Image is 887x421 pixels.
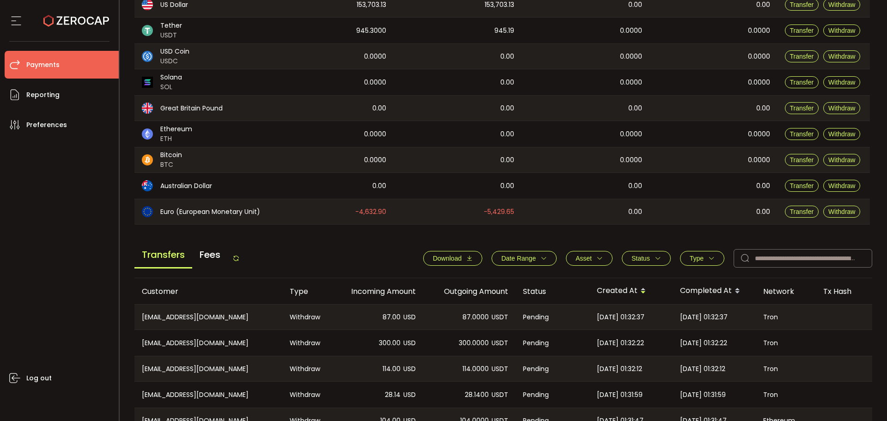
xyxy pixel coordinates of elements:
button: Transfer [785,128,819,140]
img: eur_portfolio.svg [142,206,153,217]
span: 28.1400 [465,390,489,400]
span: Transfers [134,242,192,268]
span: Solana [160,73,182,82]
div: Withdraw [282,356,331,381]
span: USDC [160,56,189,66]
span: 0.00 [500,103,514,114]
span: Ethereum [160,124,192,134]
span: -4,632.90 [355,207,386,217]
span: 0.0000 [748,155,770,165]
div: [EMAIL_ADDRESS][DOMAIN_NAME] [134,330,282,356]
span: Withdraw [828,156,855,164]
button: Withdraw [823,24,860,37]
span: 945.19 [494,25,514,36]
span: Bitcoin [160,150,182,160]
span: 0.0000 [364,77,386,88]
span: Pending [523,338,549,348]
span: Australian Dollar [160,181,212,191]
button: Transfer [785,102,819,114]
span: 0.0000 [620,25,642,36]
span: Transfer [790,130,814,138]
span: 0.00 [756,207,770,217]
span: Transfer [790,156,814,164]
img: aud_portfolio.svg [142,180,153,191]
span: 0.00 [500,129,514,140]
span: Preferences [26,118,67,132]
span: Reporting [26,88,60,102]
span: 300.0000 [459,338,489,348]
span: [DATE] 01:32:37 [680,312,728,323]
span: Payments [26,58,60,72]
span: 0.00 [372,103,386,114]
span: Tether [160,21,182,31]
div: Outgoing Amount [423,286,516,297]
div: Withdraw [282,330,331,356]
div: Completed At [673,283,756,299]
span: Type [690,255,704,262]
span: 0.00 [628,207,642,217]
span: 300.00 [379,338,401,348]
span: Withdraw [828,130,855,138]
span: BTC [160,160,182,170]
span: USD [403,312,416,323]
span: Withdraw [828,182,855,189]
span: 0.0000 [364,129,386,140]
img: eth_portfolio.svg [142,128,153,140]
span: Transfer [790,104,814,112]
span: 0.00 [628,103,642,114]
span: [DATE] 01:31:59 [597,390,643,400]
span: [DATE] 01:32:22 [680,338,727,348]
div: Tron [756,382,816,408]
span: Pending [523,390,549,400]
div: Withdraw [282,305,331,329]
div: [EMAIL_ADDRESS][DOMAIN_NAME] [134,382,282,408]
span: 0.0000 [748,77,770,88]
div: Tron [756,305,816,329]
img: btc_portfolio.svg [142,154,153,165]
span: 945.3000 [356,25,386,36]
span: 0.00 [500,155,514,165]
span: 0.00 [628,181,642,191]
span: Fees [192,242,228,267]
button: Transfer [785,24,819,37]
span: 0.0000 [748,51,770,62]
div: Created At [589,283,673,299]
img: usdt_portfolio.svg [142,25,153,36]
span: 0.0000 [748,25,770,36]
span: 0.0000 [620,77,642,88]
div: Type [282,286,331,297]
span: Date Range [501,255,536,262]
span: Log out [26,372,52,385]
span: 0.00 [500,77,514,88]
span: Withdraw [828,1,855,8]
button: Date Range [492,251,557,266]
button: Transfer [785,180,819,192]
span: 0.0000 [364,51,386,62]
span: 0.00 [500,51,514,62]
span: SOL [160,82,182,92]
span: [DATE] 01:32:37 [597,312,644,323]
span: Withdraw [828,104,855,112]
button: Transfer [785,206,819,218]
span: [DATE] 01:32:22 [597,338,644,348]
span: Transfer [790,208,814,215]
button: Withdraw [823,76,860,88]
span: USDT [492,338,508,348]
span: [DATE] 01:31:59 [680,390,726,400]
span: 0.00 [756,103,770,114]
span: Euro (European Monetary Unit) [160,207,260,217]
button: Transfer [785,50,819,62]
div: [EMAIL_ADDRESS][DOMAIN_NAME] [134,305,282,329]
span: USD [403,364,416,374]
span: 0.00 [756,181,770,191]
span: 0.0000 [748,129,770,140]
span: Transfer [790,182,814,189]
span: 114.0000 [462,364,489,374]
span: Great Britain Pound [160,104,223,113]
div: Status [516,286,589,297]
button: Transfer [785,154,819,166]
span: Withdraw [828,27,855,34]
span: Asset [576,255,592,262]
span: ETH [160,134,192,144]
button: Withdraw [823,102,860,114]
